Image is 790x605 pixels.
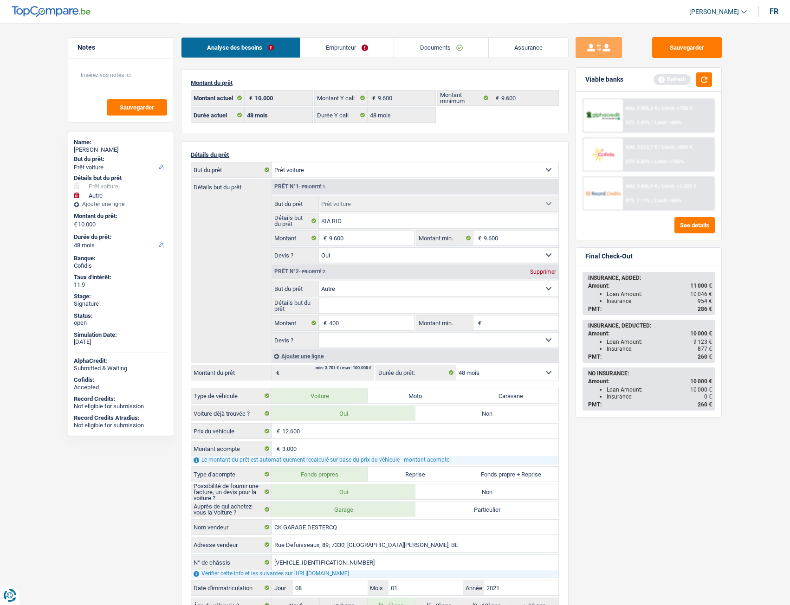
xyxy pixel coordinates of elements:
[272,281,319,296] label: But du prêt
[74,174,168,182] div: Détails but du prêt
[588,401,712,408] div: PMT:
[654,74,691,84] div: Refresh
[607,346,712,352] div: Insurance:
[74,293,168,300] div: Stage:
[690,291,712,297] span: 10 046 €
[191,162,272,177] label: But du prêt
[368,580,389,595] label: Mois
[191,108,245,122] label: Durée actuel
[698,401,712,408] span: 260 €
[698,354,712,360] span: 260 €
[272,502,415,517] label: Garage
[299,269,325,274] span: - Priorité 2
[585,76,623,84] div: Viable banks
[74,221,77,228] span: €
[272,441,282,456] span: €
[78,44,164,51] h5: Notes
[272,424,282,438] span: €
[191,388,272,403] label: Type de véhicule
[191,424,272,438] label: Prix du véhicule
[588,322,712,329] div: INSURANCE, DEDUCTED:
[654,120,681,126] span: Limit: <65%
[272,484,415,499] label: Oui
[272,213,319,228] label: Détails but du prêt
[484,580,558,595] input: AAAA
[662,183,696,189] span: Limit: >1.333 €
[463,388,559,403] label: Caravane
[74,255,168,262] div: Banque:
[416,315,473,330] label: Montant min.
[588,354,712,360] div: PMT:
[473,231,484,245] span: €
[191,520,272,534] label: Nom vendeur
[626,144,657,150] span: NAI: 3 613,7 €
[272,333,319,348] label: Devis ?
[659,105,660,111] span: /
[272,406,415,421] label: Oui
[120,104,154,110] span: Sauvegarder
[662,105,692,111] span: Limit: >750 €
[588,275,712,281] div: INSURANCE, ADDED:
[191,180,272,190] label: Détails but du prêt
[272,298,319,313] label: Détails but du prêt
[651,159,653,165] span: /
[415,502,559,517] label: Particulier
[191,570,558,578] div: Vérifier cette info et les suivantes sur [URL][DOMAIN_NAME]
[272,184,328,190] div: Prêt n°1
[74,357,168,365] div: AlphaCredit:
[191,580,272,595] label: Date d'immatriculation
[690,386,712,393] span: 10 000 €
[315,108,368,122] label: Durée Y call
[245,90,255,105] span: €
[191,484,272,499] label: Possibilité de fournir une facture, un devis pour la voiture ?
[74,331,168,339] div: Simulation Date:
[654,198,681,204] span: Limit: <65%
[489,38,569,58] a: Assurance
[654,159,684,165] span: Limit: <100%
[191,406,272,421] label: Voiture déjà trouvée ?
[415,406,559,421] label: Non
[191,441,272,456] label: Montant acompte
[651,198,653,204] span: /
[659,183,660,189] span: /
[74,365,168,372] div: Submitted & Waiting
[272,248,319,263] label: Devis ?
[74,422,168,429] div: Not eligible for submission
[74,281,168,289] div: 11.9
[682,4,747,19] a: [PERSON_NAME]
[651,120,653,126] span: /
[12,6,91,17] img: TopCompare Logo
[272,196,319,211] label: But du prêt
[74,212,166,220] label: Montant du prêt:
[74,233,166,241] label: Durée du prêt:
[690,283,712,289] span: 11 000 €
[191,467,272,482] label: Type d'acompte
[585,252,633,260] div: Final Check-Out
[272,231,319,245] label: Montant
[74,201,168,207] div: Ajouter une ligne
[191,537,272,552] label: Adresse vendeur
[463,580,484,595] label: Année
[588,370,712,377] div: NO INSURANCE:
[416,231,473,245] label: Montant min.
[191,79,559,86] p: Montant du prêt
[319,231,329,245] span: €
[698,346,712,352] span: 877 €
[272,467,368,482] label: Fonds propres
[626,183,657,189] span: NAI: 3 426,9 €
[74,403,168,410] div: Not eligible for submission
[652,37,722,58] button: Sauvegarder
[698,306,712,312] span: 286 €
[376,365,456,380] label: Durée du prêt:
[74,146,168,154] div: [PERSON_NAME]
[528,269,558,275] div: Supprimer
[389,580,463,595] input: MM
[394,38,488,58] a: Documents
[586,110,620,121] img: AlphaCredit
[272,365,282,380] span: €
[107,99,167,116] button: Sauvegarder
[690,330,712,337] span: 10 000 €
[272,537,558,552] input: Sélectionnez votre adresse dans la barre de recherche
[607,291,712,297] div: Loan Amount:
[588,378,712,385] div: Amount:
